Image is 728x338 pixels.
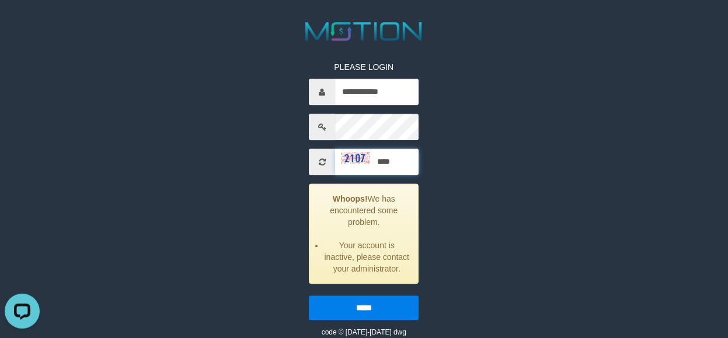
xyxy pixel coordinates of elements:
small: code © [DATE]-[DATE] dwg [322,329,406,337]
li: Your account is inactive, please contact your administrator. [325,240,410,275]
img: MOTION_logo.png [300,19,427,44]
strong: Whoops! [333,195,368,204]
img: captcha [342,153,371,164]
div: We has encountered some problem. [309,184,419,284]
p: PLEASE LOGIN [309,62,419,73]
button: Open LiveChat chat widget [5,5,40,40]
